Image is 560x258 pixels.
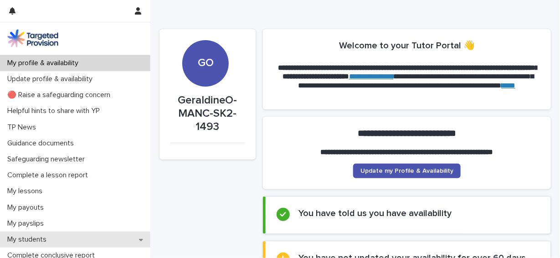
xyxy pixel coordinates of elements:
p: My payslips [4,219,51,228]
p: My payouts [4,203,51,212]
p: Helpful hints to share with YP [4,107,107,115]
p: My lessons [4,187,50,196]
p: My profile & availability [4,59,86,67]
p: TP News [4,123,43,132]
div: GO [182,10,229,70]
p: Safeguarding newsletter [4,155,92,164]
span: Update my Profile & Availability [360,168,453,174]
a: Update my Profile & Availability [353,164,461,178]
p: Guidance documents [4,139,81,148]
p: Complete a lesson report [4,171,95,180]
p: Update profile & availability [4,75,100,83]
h2: You have told us you have availability [299,208,452,219]
img: M5nRWzHhSzIhMunXDL62 [7,29,58,47]
p: 🔴 Raise a safeguarding concern [4,91,118,99]
p: GeraldineO-MANC-SK2-1493 [170,94,245,133]
p: My students [4,235,54,244]
h2: Welcome to your Tutor Portal 👋 [339,40,475,51]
